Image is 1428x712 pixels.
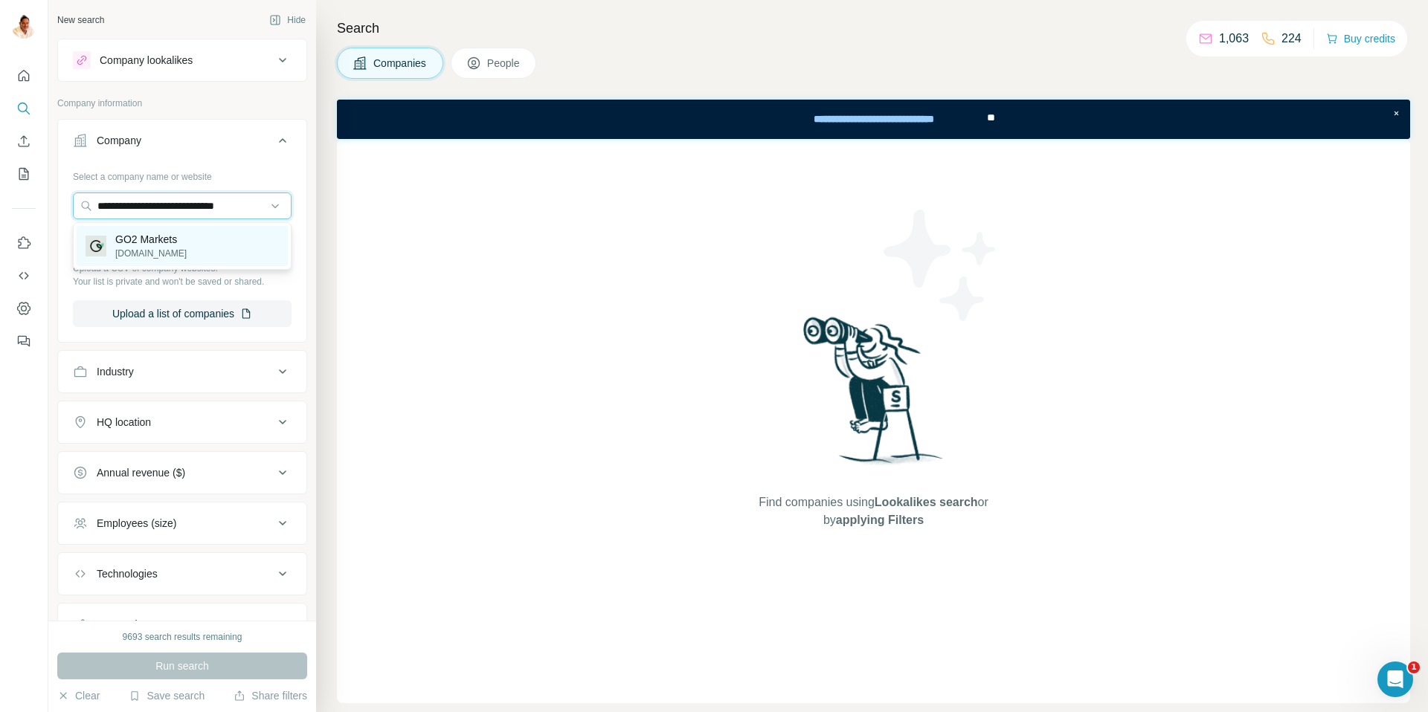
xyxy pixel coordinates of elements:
img: GO2 Markets [86,236,106,256]
button: Dashboard [12,295,36,322]
div: Company lookalikes [100,53,193,68]
button: Employees (size) [58,505,306,541]
span: Lookalikes search [875,496,978,508]
div: Employees (size) [97,516,176,531]
div: Company [97,133,141,148]
p: Company information [57,97,307,110]
p: 224 [1281,30,1302,48]
button: HQ location [58,404,306,440]
img: Surfe Illustration - Stars [874,198,1008,332]
button: Search [12,95,36,122]
div: New search [57,13,104,27]
span: 1 [1408,661,1420,673]
div: Industry [97,364,134,379]
div: 9693 search results remaining [123,630,242,644]
div: Technologies [97,566,158,581]
iframe: Banner [337,100,1410,139]
button: Feedback [12,328,36,355]
button: Hide [259,9,316,31]
p: 1,063 [1219,30,1249,48]
h4: Search [337,18,1410,39]
iframe: Intercom live chat [1377,661,1413,697]
p: GO2 Markets [115,232,187,247]
span: People [487,56,521,71]
img: Surfe Illustration - Woman searching with binoculars [797,313,951,479]
button: Technologies [58,556,306,592]
button: Share filters [234,688,307,703]
div: Select a company name or website [73,164,292,184]
button: Use Surfe API [12,262,36,289]
div: Keywords [97,617,142,632]
span: Find companies using or by [754,493,992,529]
div: HQ location [97,415,151,430]
div: Annual revenue ($) [97,465,185,480]
button: Clear [57,688,100,703]
button: Quick start [12,62,36,89]
p: Your list is private and won't be saved or shared. [73,275,292,288]
button: Buy credits [1326,28,1395,49]
button: Annual revenue ($) [58,455,306,491]
img: Avatar [12,15,36,39]
button: Use Surfe on LinkedIn [12,230,36,256]
p: [DOMAIN_NAME] [115,247,187,260]
span: applying Filters [836,514,924,526]
button: Upload a list of companies [73,300,292,327]
button: Enrich CSV [12,128,36,155]
button: Save search [129,688,205,703]
button: Keywords [58,606,306,642]
span: Companies [373,56,428,71]
button: My lists [12,161,36,187]
button: Company lookalikes [58,42,306,78]
button: Industry [58,354,306,389]
button: Company [58,123,306,164]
